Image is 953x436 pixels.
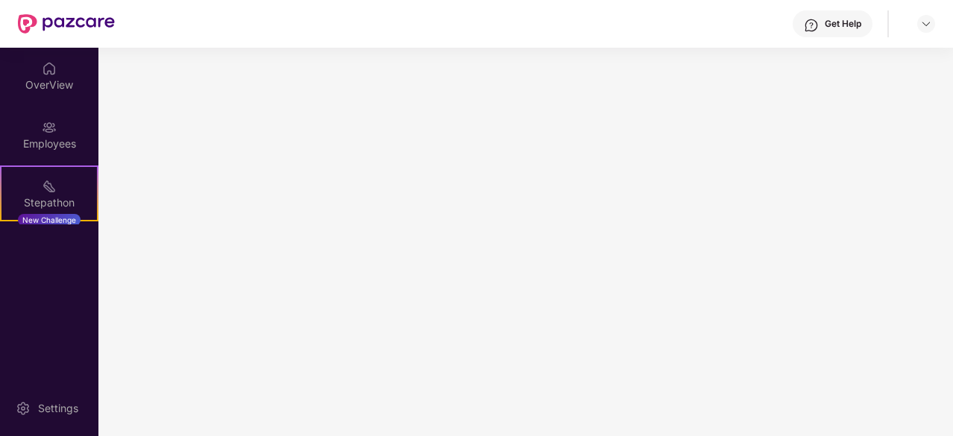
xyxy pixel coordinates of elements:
[18,14,115,34] img: New Pazcare Logo
[42,179,57,194] img: svg+xml;base64,PHN2ZyB4bWxucz0iaHR0cDovL3d3dy53My5vcmcvMjAwMC9zdmciIHdpZHRoPSIyMSIgaGVpZ2h0PSIyMC...
[16,401,31,416] img: svg+xml;base64,PHN2ZyBpZD0iU2V0dGluZy0yMHgyMCIgeG1sbnM9Imh0dHA6Ly93d3cudzMub3JnLzIwMDAvc3ZnIiB3aW...
[18,214,81,226] div: New Challenge
[42,61,57,76] img: svg+xml;base64,PHN2ZyBpZD0iSG9tZSIgeG1sbnM9Imh0dHA6Ly93d3cudzMub3JnLzIwMDAvc3ZnIiB3aWR0aD0iMjAiIG...
[42,120,57,135] img: svg+xml;base64,PHN2ZyBpZD0iRW1wbG95ZWVzIiB4bWxucz0iaHR0cDovL3d3dy53My5vcmcvMjAwMC9zdmciIHdpZHRoPS...
[804,18,819,33] img: svg+xml;base64,PHN2ZyBpZD0iSGVscC0zMngzMiIgeG1sbnM9Imh0dHA6Ly93d3cudzMub3JnLzIwMDAvc3ZnIiB3aWR0aD...
[34,401,83,416] div: Settings
[920,18,932,30] img: svg+xml;base64,PHN2ZyBpZD0iRHJvcGRvd24tMzJ4MzIiIHhtbG5zPSJodHRwOi8vd3d3LnczLm9yZy8yMDAwL3N2ZyIgd2...
[825,18,861,30] div: Get Help
[1,195,97,210] div: Stepathon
